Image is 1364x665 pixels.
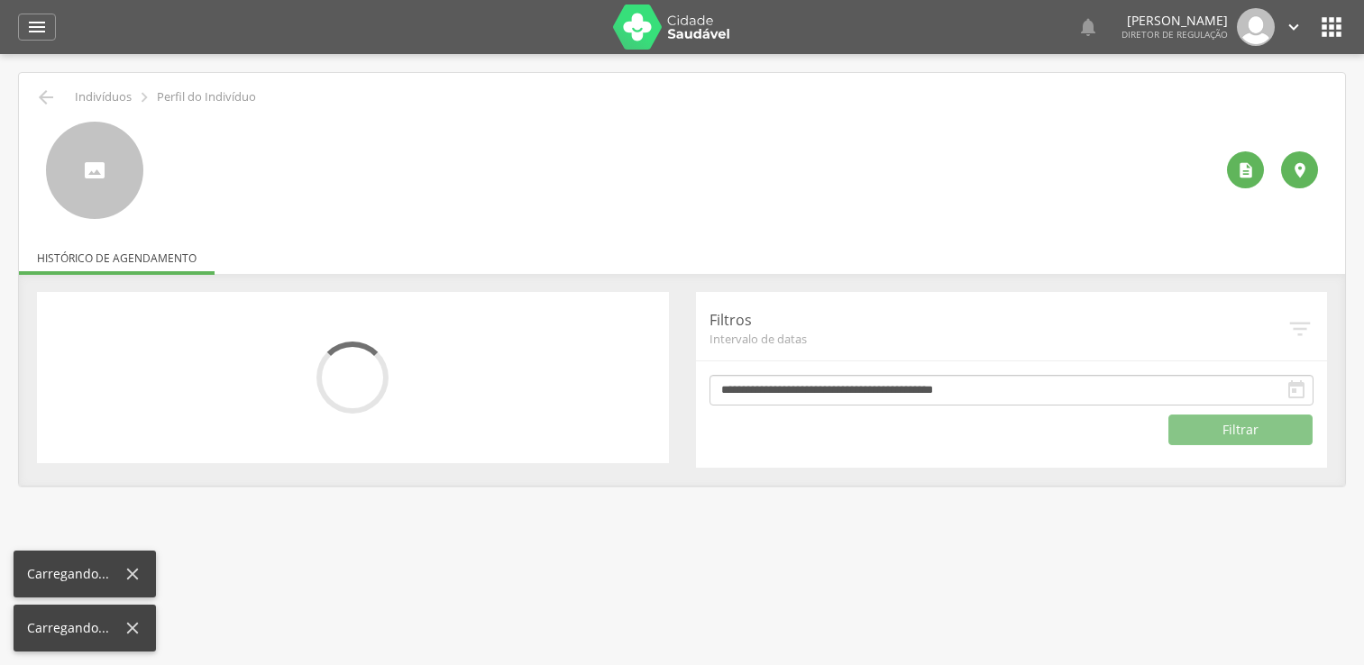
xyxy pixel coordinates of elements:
span: Diretor de regulação [1121,28,1228,41]
p: Filtros [709,310,1287,331]
a:  [1077,8,1099,46]
i:  [1291,161,1309,179]
i:  [26,16,48,38]
p: [PERSON_NAME] [1121,14,1228,27]
a:  [1284,8,1304,46]
i:  [134,87,154,107]
p: Perfil do Indivíduo [157,90,256,105]
p: Indivíduos [75,90,132,105]
i:  [1284,17,1304,37]
i: Voltar [35,87,57,108]
div: Carregando... [27,565,123,583]
i:  [1077,16,1099,38]
div: Localização [1281,151,1318,188]
button: Filtrar [1168,414,1313,445]
a:  [18,14,56,41]
div: Ver histórico de cadastramento [1227,151,1264,188]
i:  [1286,379,1307,401]
i:  [1237,161,1255,179]
i:  [1317,13,1346,41]
div: Carregando... [27,619,123,637]
i:  [1286,315,1314,342]
span: Intervalo de datas [709,331,1287,347]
